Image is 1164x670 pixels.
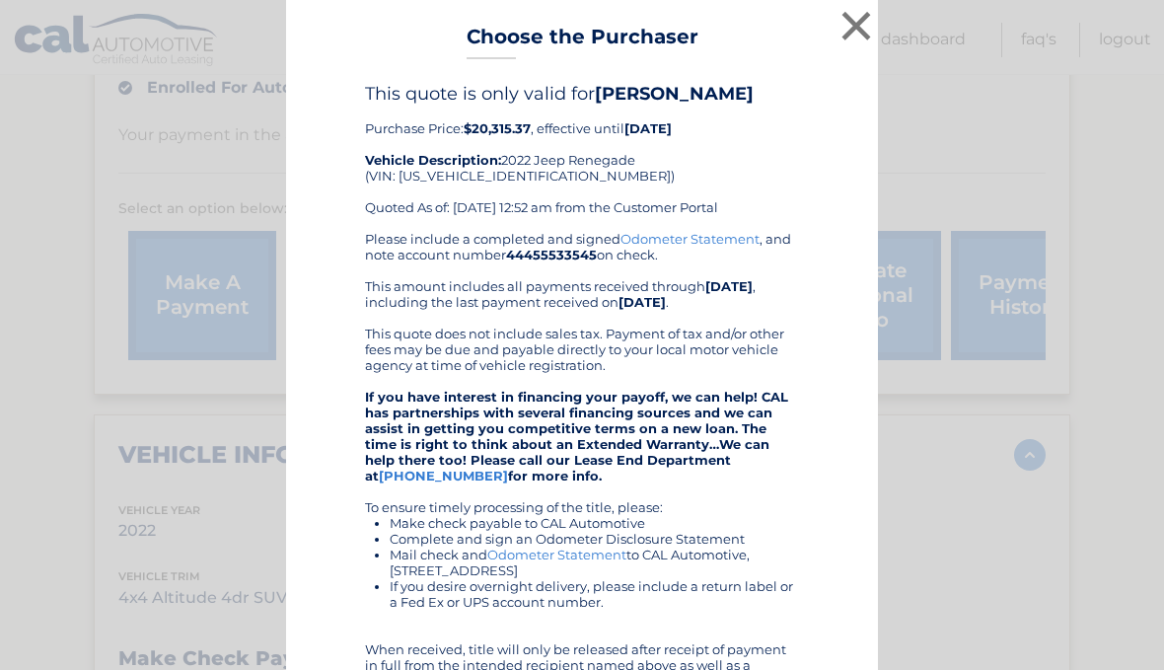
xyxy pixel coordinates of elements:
[487,547,626,562] a: Odometer Statement
[365,83,799,231] div: Purchase Price: , effective until 2022 Jeep Renegade (VIN: [US_VEHICLE_IDENTIFICATION_NUMBER]) Qu...
[620,231,760,247] a: Odometer Statement
[390,578,799,610] li: If you desire overnight delivery, please include a return label or a Fed Ex or UPS account number.
[595,83,754,105] b: [PERSON_NAME]
[365,152,501,168] strong: Vehicle Description:
[705,278,753,294] b: [DATE]
[390,531,799,547] li: Complete and sign an Odometer Disclosure Statement
[365,389,788,484] strong: If you have interest in financing your payoff, we can help! CAL has partnerships with several fin...
[464,120,531,136] b: $20,315.37
[365,83,799,105] h4: This quote is only valid for
[506,247,597,262] b: 44455533545
[467,25,698,59] h3: Choose the Purchaser
[390,547,799,578] li: Mail check and to CAL Automotive, [STREET_ADDRESS]
[390,515,799,531] li: Make check payable to CAL Automotive
[624,120,672,136] b: [DATE]
[379,468,508,484] a: [PHONE_NUMBER]
[618,294,666,310] b: [DATE]
[837,6,876,45] button: ×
